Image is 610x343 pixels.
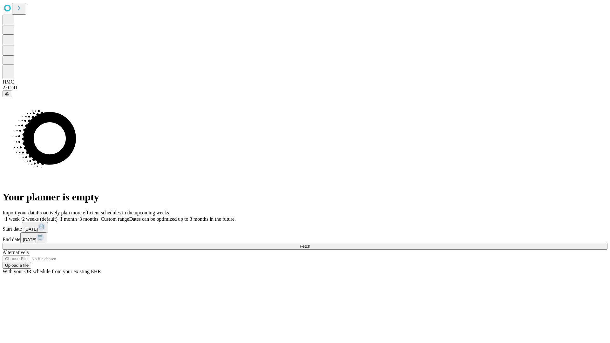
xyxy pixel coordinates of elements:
[79,216,98,222] span: 3 months
[3,222,607,232] div: Start date
[3,269,101,274] span: With your OR schedule from your existing EHR
[3,85,607,91] div: 2.0.241
[22,222,48,232] button: [DATE]
[20,232,46,243] button: [DATE]
[37,210,170,215] span: Proactively plan more efficient schedules in the upcoming weeks.
[3,191,607,203] h1: Your planner is empty
[129,216,236,222] span: Dates can be optimized up to 3 months in the future.
[5,216,20,222] span: 1 week
[3,79,607,85] div: HMC
[300,244,310,249] span: Fetch
[101,216,129,222] span: Custom range
[23,237,36,242] span: [DATE]
[24,227,38,232] span: [DATE]
[3,250,29,255] span: Alternatively
[5,91,10,96] span: @
[3,232,607,243] div: End date
[3,210,37,215] span: Import your data
[3,91,12,97] button: @
[3,243,607,250] button: Fetch
[60,216,77,222] span: 1 month
[22,216,58,222] span: 2 weeks (default)
[3,262,31,269] button: Upload a file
